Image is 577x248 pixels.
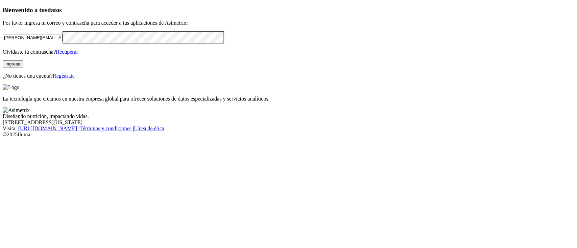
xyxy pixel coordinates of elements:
img: Logo [3,84,20,90]
h3: Bienvenido a tus [3,6,574,14]
a: Términos y condiciones [79,126,131,131]
div: [STREET_ADDRESS][US_STATE]. [3,119,574,126]
a: Regístrate [53,73,75,79]
img: Asimetrix [3,107,30,113]
a: Recuperar [56,49,78,55]
p: La tecnología que creamos en nuestra empresa global para ofrecer soluciones de datos especializad... [3,96,574,102]
a: Línea de ética [134,126,164,131]
a: [URL][DOMAIN_NAME] [18,126,77,131]
div: Visita : | | [3,126,574,132]
div: © 2025 Iluma [3,132,574,138]
div: Diseñando nutrición, impactando vidas. [3,113,574,119]
input: Tu correo [3,34,63,41]
p: Por favor ingresa tu correo y contraseña para acceder a tus aplicaciones de Asimetrix: [3,20,574,26]
span: datos [47,6,62,13]
p: ¿No tienes una cuenta? [3,73,574,79]
p: Olvidaste tu contraseña? [3,49,574,55]
button: Ingresa [3,60,23,67]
